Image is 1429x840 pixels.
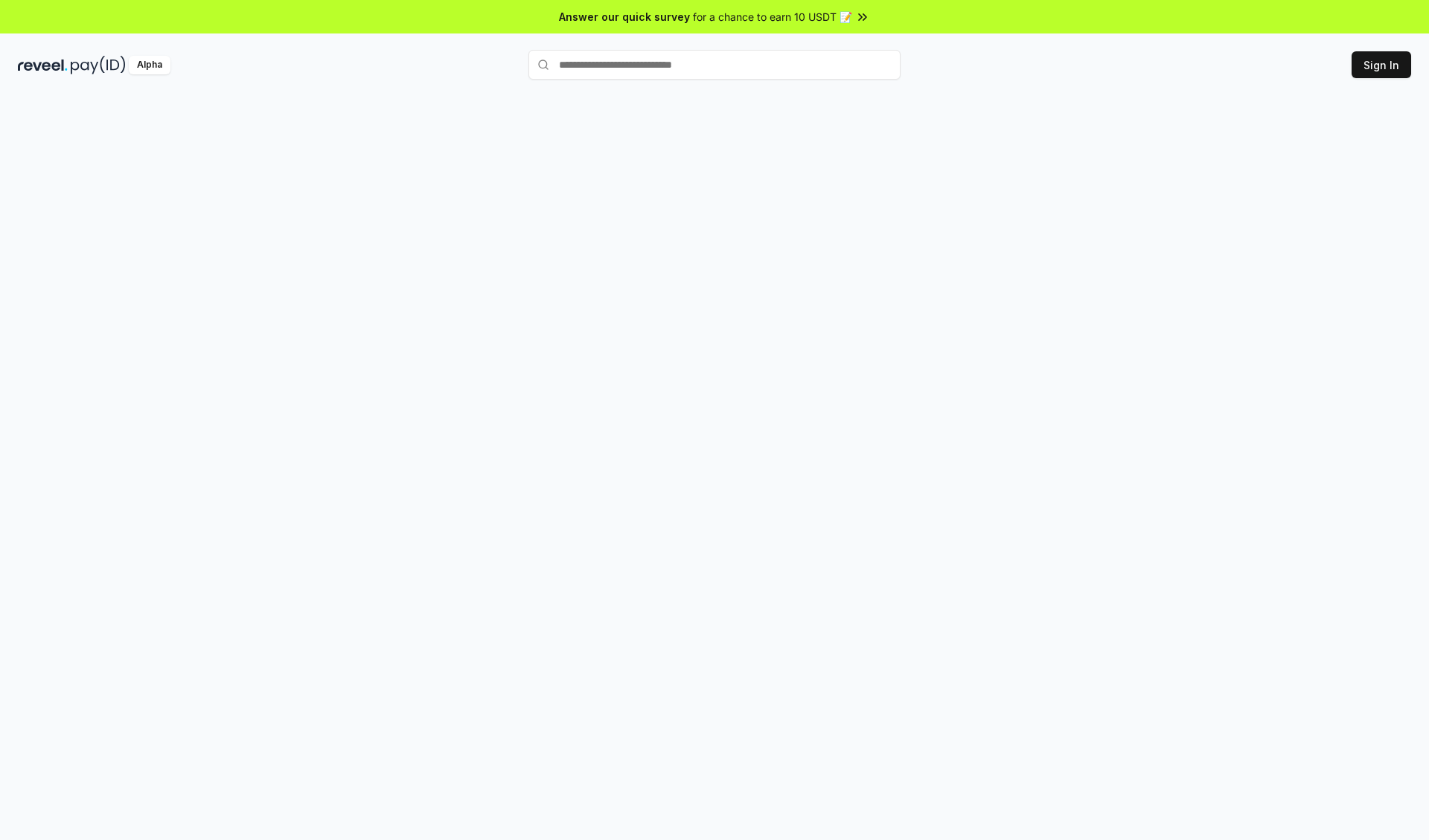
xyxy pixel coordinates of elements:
span: Answer our quick survey [559,9,690,25]
span: for a chance to earn 10 USDT 📝 [693,9,852,25]
img: reveel_dark [18,56,68,74]
button: Sign In [1352,51,1411,78]
img: pay_id [71,56,126,74]
div: Alpha [129,56,170,74]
